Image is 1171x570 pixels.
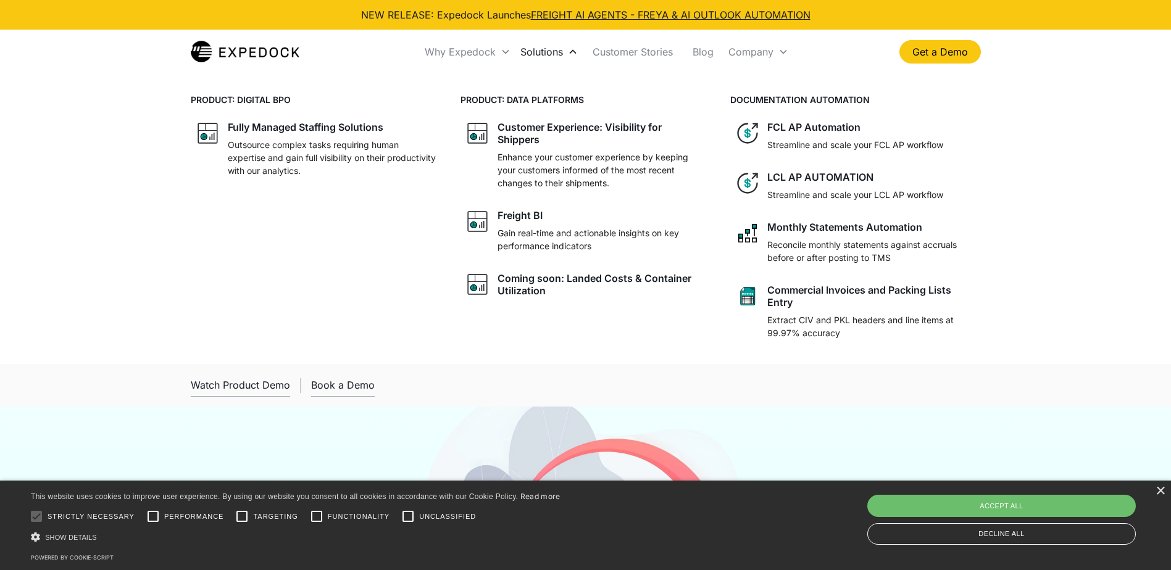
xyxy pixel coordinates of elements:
[735,171,760,196] img: dollar icon
[465,121,490,146] img: graph icon
[730,279,980,344] a: sheet iconCommercial Invoices and Packing Lists EntryExtract CIV and PKL headers and line items a...
[498,272,706,297] div: Coming soon: Landed Costs & Container Utilization
[425,46,496,58] div: Why Expedock
[767,238,975,264] p: Reconcile monthly statements against accruals before or after posting to TMS
[767,121,861,133] div: FCL AP Automation
[420,31,515,73] div: Why Expedock
[460,267,711,302] a: graph iconComing soon: Landed Costs & Container Utilization
[465,272,490,297] img: graph icon
[31,554,114,561] a: Powered by cookie-script
[767,313,975,339] p: Extract CIV and PKL headers and line items at 99.97% accuracy
[196,121,220,146] img: graph icon
[361,7,811,22] div: NEW RELEASE: Expedock Launches
[460,93,711,106] h4: PRODUCT: DATA PLATFORMS
[767,171,873,183] div: LCL AP AUTOMATION
[191,379,290,391] div: Watch Product Demo
[965,437,1171,570] iframe: Chat Widget
[767,138,943,151] p: Streamline and scale your FCL AP workflow
[498,226,706,252] p: Gain real-time and actionable insights on key performance indicators
[191,374,290,397] a: open lightbox
[683,31,723,73] a: Blog
[730,166,980,206] a: dollar iconLCL AP AUTOMATIONStreamline and scale your LCL AP workflow
[253,511,298,522] span: Targeting
[723,31,793,73] div: Company
[520,492,560,501] a: Read more
[45,534,97,541] span: Show details
[191,93,441,106] h4: PRODUCT: DIGITAL BPO
[31,531,560,543] div: Show details
[867,523,1136,545] div: Decline all
[735,221,760,246] img: network like icon
[767,221,922,233] div: Monthly Statements Automation
[48,511,135,522] span: Strictly necessary
[767,284,975,308] div: Commercial Invoices and Packing Lists Entry
[515,31,583,73] div: Solutions
[531,9,811,21] a: FREIGHT AI AGENTS - FREYA & AI OUTLOOK AUTOMATION
[419,511,476,522] span: Unclassified
[735,121,760,146] img: dollar icon
[899,40,981,64] a: Get a Demo
[228,138,436,177] p: Outsource complex tasks requiring human expertise and gain full visibility on their productivity ...
[228,121,383,133] div: Fully Managed Staffing Solutions
[460,116,711,194] a: graph iconCustomer Experience: Visibility for ShippersEnhance your customer experience by keeping...
[730,116,980,156] a: dollar iconFCL AP AutomationStreamline and scale your FCL AP workflow
[328,511,390,522] span: Functionality
[498,121,706,146] div: Customer Experience: Visibility for Shippers
[31,492,518,501] span: This website uses cookies to improve user experience. By using our website you consent to all coo...
[867,495,1136,517] div: Accept all
[728,46,773,58] div: Company
[730,93,980,106] h4: DOCUMENTATION AUTOMATION
[460,204,711,257] a: graph iconFreight BIGain real-time and actionable insights on key performance indicators
[311,379,375,391] div: Book a Demo
[498,209,543,221] div: Freight BI
[520,46,563,58] div: Solutions
[164,511,224,522] span: Performance
[465,209,490,234] img: graph icon
[191,39,300,64] img: Expedock Logo
[498,151,706,189] p: Enhance your customer experience by keeping your customers informed of the most recent changes to...
[767,188,943,201] p: Streamline and scale your LCL AP workflow
[735,284,760,308] img: sheet icon
[583,31,683,73] a: Customer Stories
[191,39,300,64] a: home
[730,216,980,269] a: network like iconMonthly Statements AutomationReconcile monthly statements against accruals befor...
[311,374,375,397] a: Book a Demo
[191,116,441,182] a: graph iconFully Managed Staffing SolutionsOutsource complex tasks requiring human expertise and g...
